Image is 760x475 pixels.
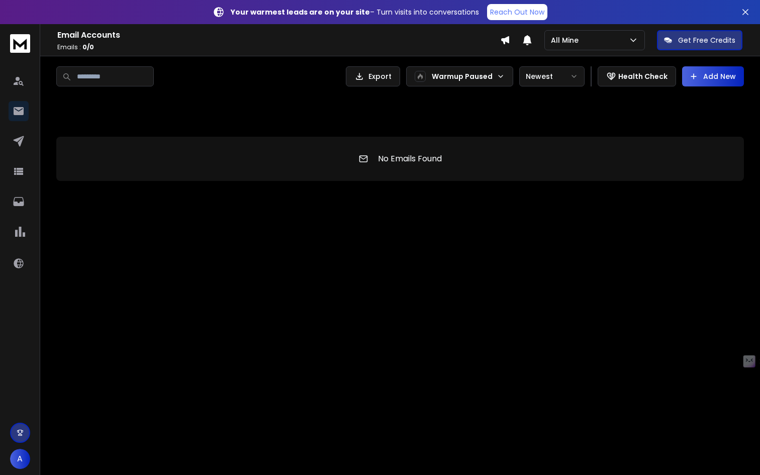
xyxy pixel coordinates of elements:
p: Reach Out Now [490,7,544,17]
button: Get Free Credits [657,30,742,50]
button: Newest [519,66,585,86]
p: All Mine [551,35,583,45]
button: A [10,449,30,469]
p: Emails : [57,43,500,51]
a: Reach Out Now [487,4,547,20]
span: 0 / 0 [82,43,94,51]
p: Warmup Paused [432,71,493,81]
p: – Turn visits into conversations [231,7,479,17]
h1: Email Accounts [57,29,500,41]
p: No Emails Found [378,153,442,165]
p: Get Free Credits [678,35,735,45]
p: Health Check [618,71,668,81]
strong: Your warmest leads are on your site [231,7,370,17]
img: logo [10,34,30,53]
button: Health Check [598,66,676,86]
button: Add New [682,66,744,86]
button: Export [346,66,400,86]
